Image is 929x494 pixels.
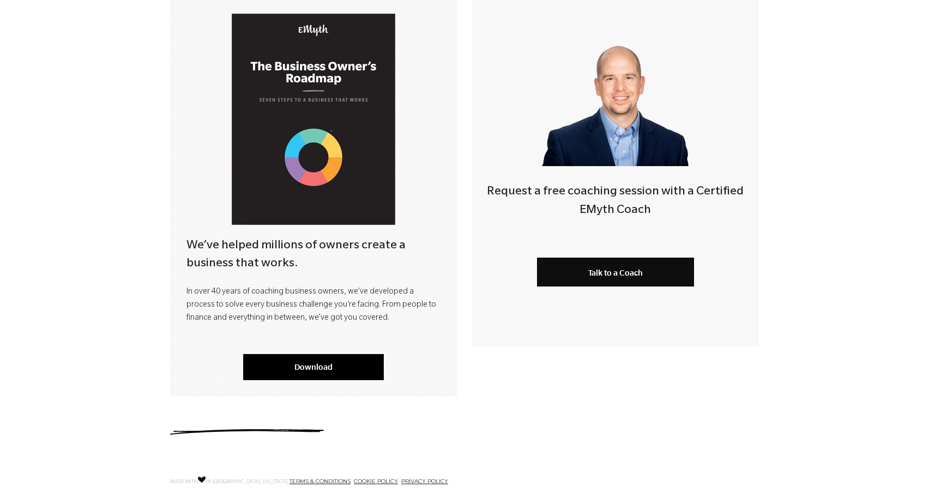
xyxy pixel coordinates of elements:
a: Talk to a Coach [537,258,694,286]
span: MADE WITH [170,479,198,485]
a: COOKIE POLICY [354,478,398,485]
img: Love [198,476,206,483]
a: Download [243,354,384,380]
h4: We’ve helped millions of owners create a business that works. [186,237,441,274]
h4: Request a free coaching session with a Certified EMyth Coach [472,184,759,220]
img: Business Owners Roadmap Cover [232,14,395,225]
p: In over 40 years of coaching business owners, we’ve developed a process to solve every business c... [186,286,441,325]
span: IN [GEOGRAPHIC_DATA], [US_STATE]. [206,479,289,485]
span: Talk to a Coach [588,268,643,277]
a: PRIVACY POLICY [401,478,448,485]
img: Smart-business-coach.png [537,25,694,166]
a: TERMS & CONDITIONS [289,478,351,485]
iframe: Chat Widget [874,442,929,494]
img: underline.svg [170,429,324,435]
